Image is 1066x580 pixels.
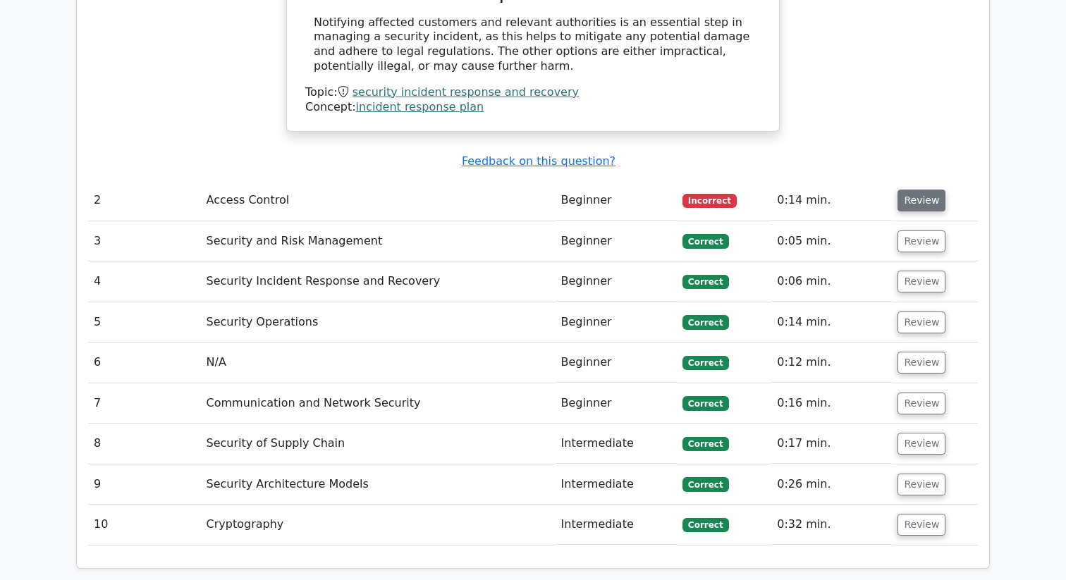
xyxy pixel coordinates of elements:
[771,180,892,221] td: 0:14 min.
[771,383,892,424] td: 0:16 min.
[771,505,892,545] td: 0:32 min.
[897,352,945,374] button: Review
[771,261,892,302] td: 0:06 min.
[556,180,677,221] td: Beginner
[897,474,945,495] button: Review
[88,505,201,545] td: 10
[88,343,201,383] td: 6
[201,383,556,424] td: Communication and Network Security
[682,356,728,370] span: Correct
[88,180,201,221] td: 2
[682,477,728,491] span: Correct
[201,261,556,302] td: Security Incident Response and Recovery
[305,100,761,115] div: Concept:
[897,271,945,292] button: Review
[556,302,677,343] td: Beginner
[771,424,892,464] td: 0:17 min.
[771,343,892,383] td: 0:12 min.
[201,505,556,545] td: Cryptography
[771,221,892,261] td: 0:05 min.
[682,437,728,451] span: Correct
[682,234,728,248] span: Correct
[556,221,677,261] td: Beginner
[88,221,201,261] td: 3
[556,505,677,545] td: Intermediate
[897,190,945,211] button: Review
[201,343,556,383] td: N/A
[897,311,945,333] button: Review
[88,464,201,505] td: 9
[305,85,761,100] div: Topic:
[462,154,615,168] a: Feedback on this question?
[556,261,677,302] td: Beginner
[314,16,752,74] div: Notifying affected customers and relevant authorities is an essential step in managing a security...
[88,261,201,302] td: 4
[897,230,945,252] button: Review
[897,393,945,414] button: Review
[556,464,677,505] td: Intermediate
[88,383,201,424] td: 7
[682,194,737,208] span: Incorrect
[682,275,728,289] span: Correct
[201,464,556,505] td: Security Architecture Models
[88,302,201,343] td: 5
[201,180,556,221] td: Access Control
[897,433,945,455] button: Review
[201,221,556,261] td: Security and Risk Management
[353,85,579,99] a: security incident response and recovery
[556,383,677,424] td: Beginner
[771,302,892,343] td: 0:14 min.
[771,464,892,505] td: 0:26 min.
[556,424,677,464] td: Intermediate
[897,514,945,536] button: Review
[682,396,728,410] span: Correct
[356,100,484,113] a: incident response plan
[88,424,201,464] td: 8
[682,518,728,532] span: Correct
[556,343,677,383] td: Beginner
[201,302,556,343] td: Security Operations
[682,315,728,329] span: Correct
[201,424,556,464] td: Security of Supply Chain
